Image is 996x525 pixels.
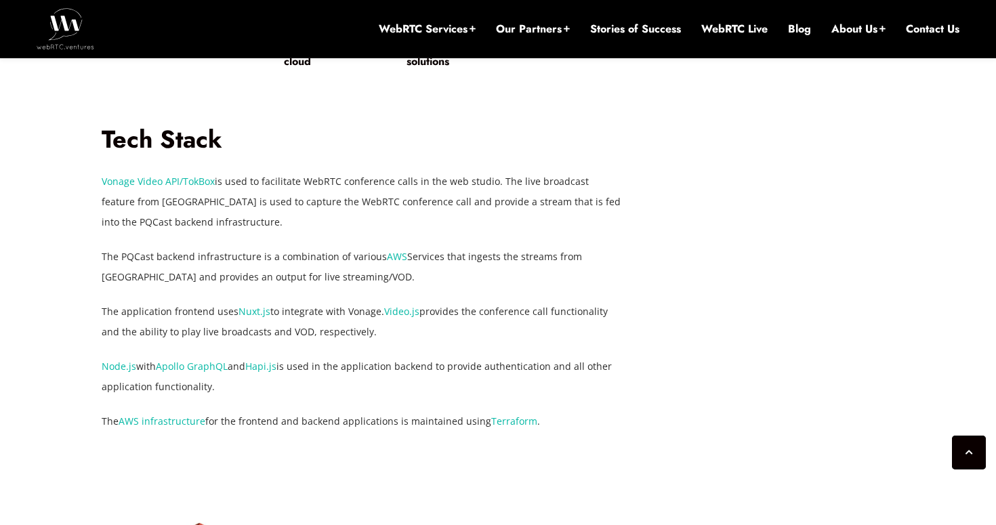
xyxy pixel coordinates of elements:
span: The application frontend uses [102,305,238,318]
a: Our Partners [496,22,570,37]
span: The PQCast backend infrastructure is a combination of various [102,250,387,263]
a: WebRTC Services [379,22,476,37]
span: for the frontend and backend applications is maintained using [205,415,491,427]
span: Services that ingests the streams from [GEOGRAPHIC_DATA] and provides an output for live streamin... [102,250,582,283]
a: Nuxt.js [238,305,270,318]
a: AWS infrastructure [119,415,205,427]
h2: Tech Stack [102,127,623,151]
span: The [102,415,119,427]
span: provides the conference call functionality and the ability to play live broadcasts and VOD, respe... [102,305,608,338]
span: with [136,360,156,373]
a: Apollo GraphQL [156,360,228,373]
a: WebRTC Live [701,22,768,37]
img: WebRTC.ventures [37,8,94,49]
a: Video.js [384,305,419,318]
a: Contact Us [906,22,959,37]
span: is used to facilitate WebRTC conference calls in the web studio. The live broadcast feature from ... [102,175,621,228]
a: About Us [831,22,886,37]
a: Stories of Success [590,22,681,37]
span: and [228,360,245,373]
a: AWS [387,250,407,263]
a: Blog [788,22,811,37]
a: Terraform [491,415,537,427]
a: Vonage Video API/TokBox [102,175,215,188]
span: . [537,415,540,427]
span: to integrate with Vonage. [270,305,384,318]
span: is used in the application backend to provide authentication and all other application functional... [102,360,612,393]
a: Node.js [102,360,136,373]
a: Hapi.js [245,360,276,373]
